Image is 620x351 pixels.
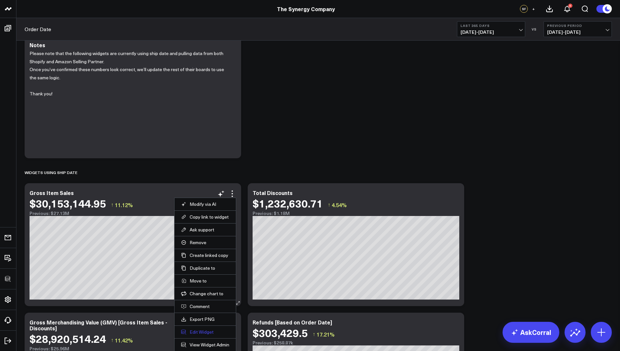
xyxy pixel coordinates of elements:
[461,24,522,28] b: Last 365 Days
[253,340,459,345] div: Previous: $258.87k
[544,21,612,37] button: Previous Period[DATE]-[DATE]
[25,26,51,33] a: Order Date
[181,214,229,220] button: Copy link to widget
[528,27,540,31] div: VS
[30,41,45,49] div: Notes
[181,252,229,258] button: Create linked copy
[181,329,229,335] button: Edit Widget
[30,66,231,82] p: Once you’ve confirmed these numbers look correct, we’ll update the rest of their boards to use th...
[328,201,330,209] span: ↑
[253,327,308,339] div: $303,429.5
[115,337,133,344] span: 11.42%
[503,322,559,343] a: AskCorral
[181,278,229,284] button: Move to
[30,319,167,332] div: Gross Merchandising Value (GMV) [Gross Item Sales - Discounts]
[547,29,608,35] span: [DATE] - [DATE]
[253,211,459,216] div: Previous: $1.18M
[30,189,74,196] div: Gross Item Sales
[181,291,229,297] button: Change chart to
[529,5,537,13] button: +
[547,24,608,28] b: Previous Period
[461,29,522,35] span: [DATE] - [DATE]
[277,5,335,12] a: The Synergy Company
[181,227,229,233] button: Ask support
[317,331,335,338] span: 17.21%
[181,342,229,348] a: View Widget Admin
[115,201,133,208] span: 11.12%
[181,240,229,245] button: Remove
[111,336,114,344] span: ↑
[111,201,114,209] span: ↑
[532,7,535,11] span: +
[181,265,229,271] button: Duplicate to
[313,330,315,339] span: ↑
[181,303,229,309] button: Comment
[30,82,231,98] p: Thank you!
[25,165,77,180] div: Widgets using Ship date
[253,319,332,326] div: Refunds [Based on Order Date]
[30,211,236,216] div: Previous: $27.13M
[568,4,572,8] div: 8
[332,201,347,208] span: 4.54%
[30,49,231,66] p: Please note that the following widgets are currently using ship date and pulling data from both S...
[181,316,229,322] a: Export PNG
[253,189,293,196] div: Total Discounts
[181,201,229,207] button: Modify via AI
[30,333,106,344] div: $28,920,514.24
[30,197,106,209] div: $30,153,144.95
[520,5,528,13] div: SF
[457,21,525,37] button: Last 365 Days[DATE]-[DATE]
[253,197,323,209] div: $1,232,630.71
